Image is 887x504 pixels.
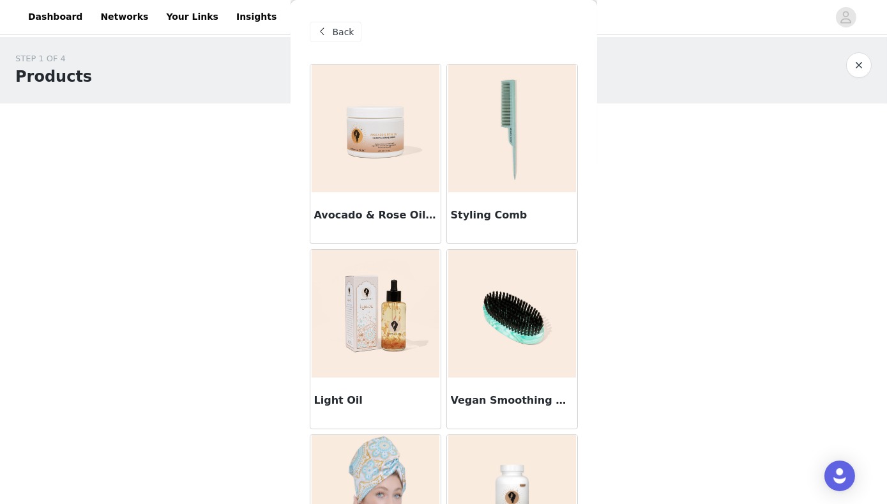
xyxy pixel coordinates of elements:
a: Your Links [158,3,226,31]
a: Insights [229,3,284,31]
div: avatar [840,7,852,27]
div: Open Intercom Messenger [824,461,855,491]
a: Payouts [287,3,342,31]
h3: Avocado & Rose Oil Clump & Define Cream [314,208,437,223]
h3: Light Oil [314,393,437,408]
h3: Styling Comb [451,208,573,223]
a: Dashboard [20,3,90,31]
img: Light Oil [312,250,439,378]
div: STEP 1 OF 4 [15,52,92,65]
h1: Products [15,65,92,88]
span: Back [333,26,354,39]
a: Networks [93,3,156,31]
img: Avocado & Rose Oil Clump & Define Cream [312,65,439,192]
img: Styling Comb [448,65,576,192]
img: Vegan Smoothing Brush [448,250,576,378]
h3: Vegan Smoothing Brush [451,393,573,408]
